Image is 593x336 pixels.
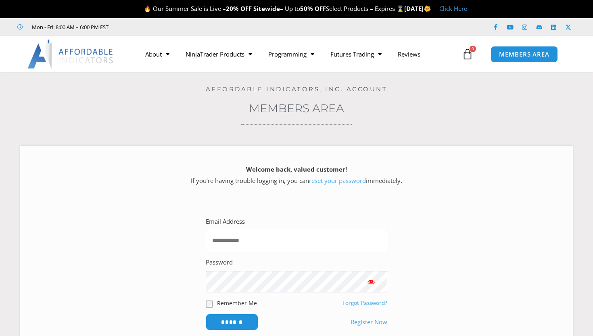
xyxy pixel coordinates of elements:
[137,45,177,63] a: About
[226,4,252,13] strong: 20% OFF
[342,299,387,307] a: Forgot Password?
[253,4,280,13] strong: Sitewide
[206,216,245,227] label: Email Address
[206,85,388,93] a: Affordable Indicators, Inc. Account
[470,46,476,52] span: 0
[217,299,257,307] label: Remember Me
[309,176,366,185] a: reset your password
[144,4,404,13] span: 🔥 Our Summer Sale is Live – – Up to Select Products – Expires ⌛
[137,45,460,63] nav: Menu
[499,51,549,57] span: MEMBERS AREA
[27,40,114,69] img: LogoAI | Affordable Indicators – NinjaTrader
[30,22,109,32] span: Mon - Fri: 8:00 AM – 6:00 PM EST
[404,4,431,13] strong: [DATE]
[206,257,233,268] label: Password
[300,4,326,13] strong: 50% OFF
[260,45,322,63] a: Programming
[351,317,387,328] a: Register Now
[355,271,387,292] button: Show password
[249,101,344,115] a: Members Area
[34,164,559,187] p: If you’re having trouble logging in, you can immediately.
[246,165,347,173] strong: Welcome back, valued customer!
[120,23,241,31] iframe: Customer reviews powered by Trustpilot
[424,4,431,13] span: 🌞
[322,45,390,63] a: Futures Trading
[450,42,485,66] a: 0
[439,4,467,13] a: Click Here
[390,45,428,63] a: Reviews
[177,45,260,63] a: NinjaTrader Products
[491,46,558,63] a: MEMBERS AREA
